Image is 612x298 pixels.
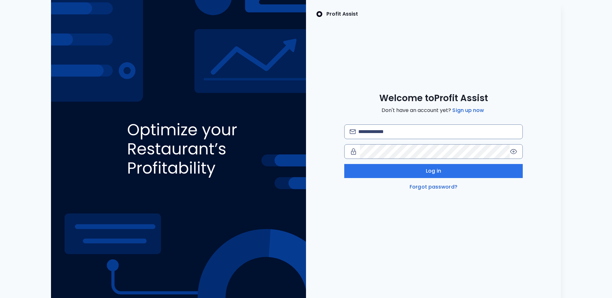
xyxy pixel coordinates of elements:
[408,183,459,191] a: Forgot password?
[426,167,441,175] span: Log in
[350,129,356,134] img: email
[379,93,488,104] span: Welcome to Profit Assist
[382,107,485,114] span: Don't have an account yet?
[451,107,485,114] a: Sign up now
[326,10,358,18] p: Profit Assist
[344,164,523,178] button: Log in
[316,10,323,18] img: SpotOn Logo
